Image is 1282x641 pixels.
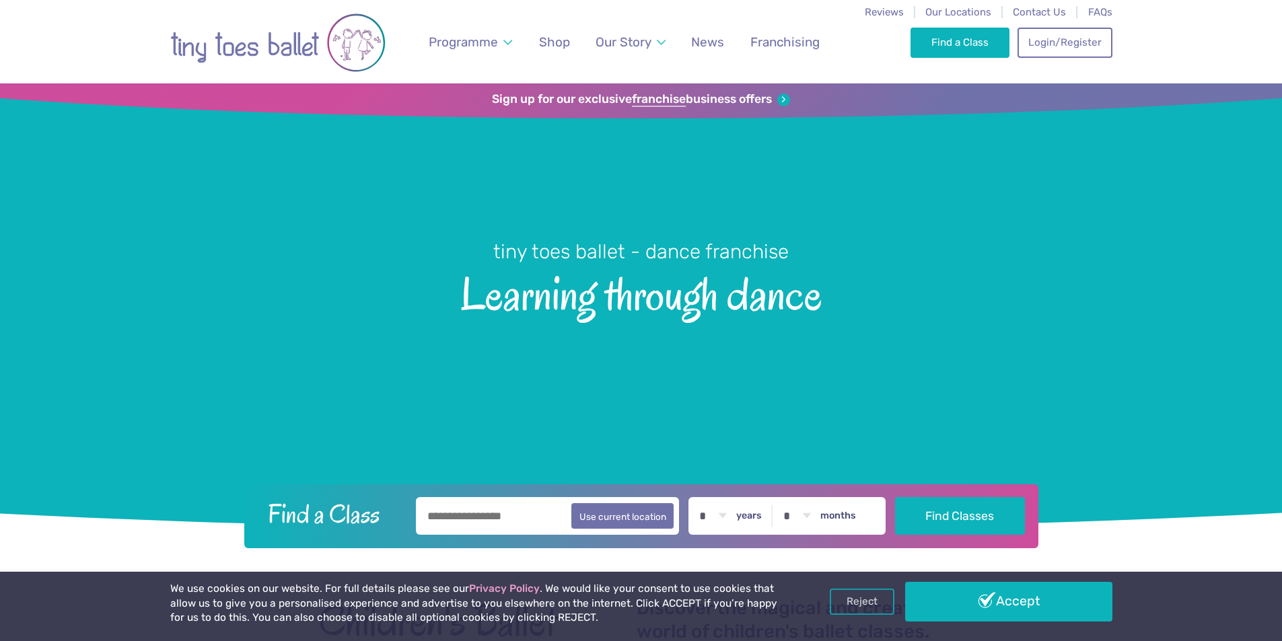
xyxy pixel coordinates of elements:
[632,92,686,107] strong: franchise
[589,26,672,58] a: Our Story
[170,9,386,77] img: tiny toes ballet
[736,510,762,522] label: years
[830,589,894,614] a: Reject
[596,34,651,50] span: Our Story
[905,582,1112,621] a: Accept
[685,26,731,58] a: News
[1088,6,1112,18] a: FAQs
[820,510,856,522] label: months
[925,6,991,18] a: Our Locations
[865,6,904,18] a: Reviews
[429,34,498,50] span: Programme
[170,582,783,626] p: We use cookies on our website. For full details please see our . We would like your consent to us...
[24,265,1258,319] span: Learning through dance
[469,582,540,595] a: Privacy Policy
[1013,6,1066,18] a: Contact Us
[492,92,790,107] a: Sign up for our exclusivefranchisebusiness offers
[744,26,826,58] a: Franchising
[532,26,576,58] a: Shop
[895,497,1025,535] button: Find Classes
[571,503,674,529] button: Use current location
[911,28,1009,57] a: Find a Class
[1018,28,1112,57] a: Login/Register
[493,240,789,263] small: tiny toes ballet - dance franchise
[691,34,724,50] span: News
[422,26,518,58] a: Programme
[257,497,406,531] h2: Find a Class
[539,34,570,50] span: Shop
[750,34,820,50] span: Franchising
